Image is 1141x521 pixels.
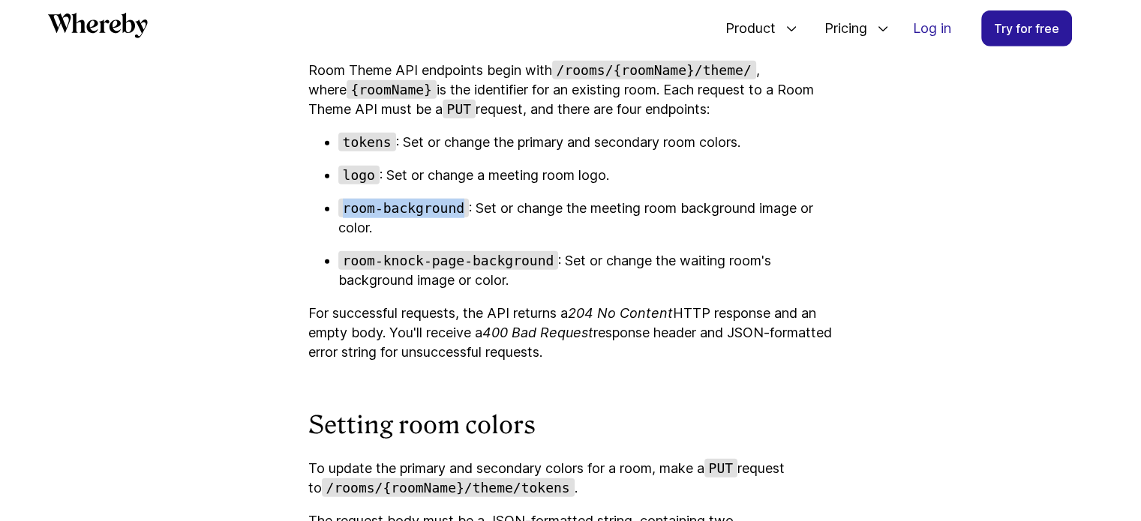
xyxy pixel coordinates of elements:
[482,325,593,340] i: 400 Bad Request
[338,251,833,290] p: : Set or change the waiting room's background image or color.
[338,133,833,152] p: : Set or change the primary and secondary room colors.
[308,411,536,439] strong: Setting room colors
[704,459,738,478] code: PUT
[308,459,833,498] p: To update the primary and secondary colors for a room, make a request to .
[338,251,559,270] code: room-knock-page-background
[809,4,871,53] span: Pricing
[48,13,148,38] svg: Whereby
[338,166,380,184] code: logo
[338,166,833,185] p: : Set or change a meeting room logo.
[338,133,396,151] code: tokens
[338,199,833,238] p: : Set or change the meeting room background image or color.
[710,4,779,53] span: Product
[443,100,476,118] code: PUT
[981,10,1072,46] a: Try for free
[308,61,833,119] p: Room Theme API endpoints begin with , where is the identifier for an existing room. Each request ...
[568,305,673,321] i: 204 No Content
[901,11,963,46] a: Log in
[552,61,756,79] code: /rooms/{roomName}/theme/
[338,199,470,217] code: room-background
[308,304,833,362] p: For successful requests, the API returns a HTTP response and an empty body. You'll receive a resp...
[48,13,148,43] a: Whereby
[347,80,437,99] code: {roomName}
[322,478,575,497] code: /rooms/{roomName}/theme/tokens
